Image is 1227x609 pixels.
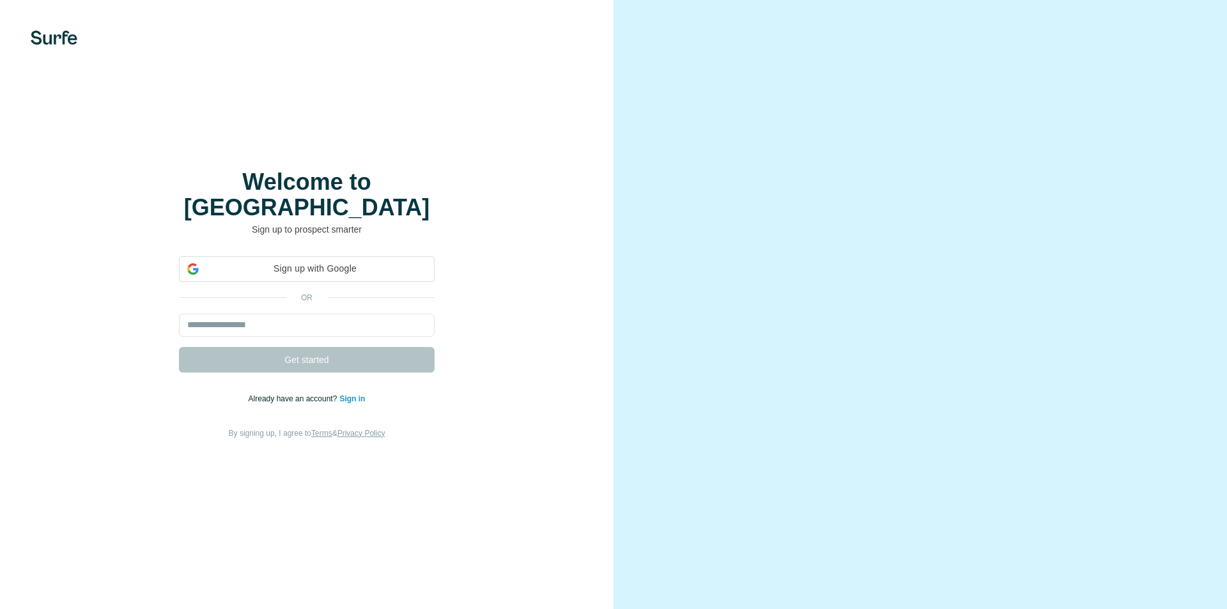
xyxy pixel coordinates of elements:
span: By signing up, I agree to & [229,429,385,438]
p: Sign up to prospect smarter [179,223,435,236]
a: Terms [311,429,332,438]
img: Surfe's logo [31,31,77,45]
a: Privacy Policy [337,429,385,438]
a: Sign in [339,394,365,403]
div: Sign up with Google [179,256,435,282]
span: Sign up with Google [204,262,426,275]
h1: Welcome to [GEOGRAPHIC_DATA] [179,169,435,220]
span: Already have an account? [249,394,340,403]
iframe: Sign in with Google Button [173,281,441,309]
